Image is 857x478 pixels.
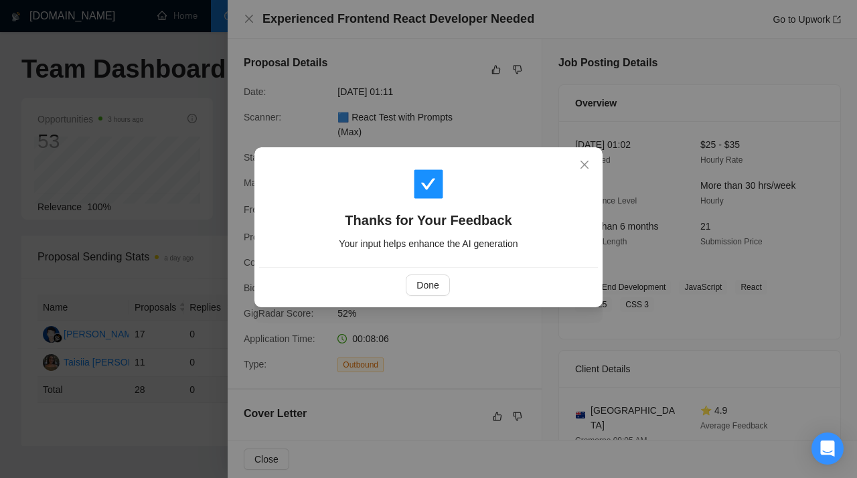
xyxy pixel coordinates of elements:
[579,159,590,170] span: close
[566,147,603,183] button: Close
[412,168,445,200] span: check-square
[416,278,439,293] span: Done
[406,274,449,296] button: Done
[811,432,844,465] div: Open Intercom Messenger
[275,211,582,230] h4: Thanks for Your Feedback
[339,238,518,249] span: Your input helps enhance the AI generation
